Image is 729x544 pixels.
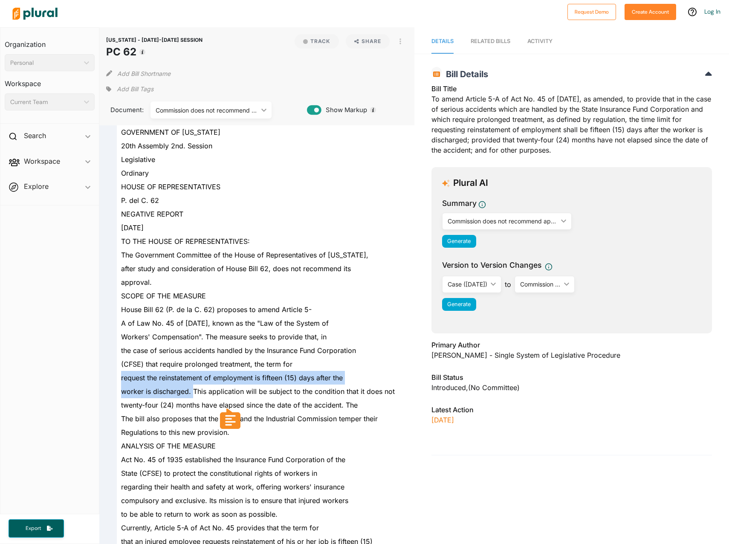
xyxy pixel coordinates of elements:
[362,38,381,45] font: Share
[121,346,356,355] span: the case of serious accidents handled by the Insurance Fund Corporation
[448,280,487,289] div: Case ([DATE])
[448,217,558,226] div: Commission does not recommend approval of the measure ([DATE])
[10,58,81,67] div: Personal
[121,401,358,409] span: twenty-four (24) months have elapsed since the date of the accident. The
[431,95,711,154] font: To amend Article 5-A of Act No. 45 of [DATE], as amended, to provide that in the case of serious ...
[121,251,368,259] span: The Government Committee of the House of Representatives of [US_STATE],
[442,235,476,248] button: Generate
[121,142,212,150] span: 20th Assembly 2nd. Session
[447,301,471,307] span: Generate
[527,38,553,44] span: Activity
[342,34,393,49] button: Share
[121,196,159,205] span: P. del C. 62
[121,292,206,300] span: SCOPE OF THE MEASURE
[431,350,712,360] div: [PERSON_NAME] - Single System of Legislative Procedure
[442,260,541,271] span: Version to Version Changes
[121,237,250,246] span: TO THE HOUSE OF REPRESENTATIVES:
[106,83,153,95] div: Add tags
[310,38,330,45] font: Track
[346,34,390,49] button: Share
[121,278,152,286] span: approval.
[121,524,319,532] span: Currently, Article 5-A of Act No. 45 provides that the term for
[106,44,202,60] h1: PC 62
[527,29,553,54] a: Activity
[431,383,520,392] font: Introduced , (no committee)
[106,37,202,43] span: [US_STATE] - [DATE]-[DATE] SESSION
[321,105,367,115] span: Show Markup
[121,387,395,396] span: worker is discharged. This application will be subject to the condition that it does not
[24,131,46,140] h2: Search
[471,38,510,44] font: RELATED BILLS
[5,71,95,90] h3: Workspace
[121,510,278,518] span: to be able to return to work as soon as possible.
[431,38,454,44] span: Details
[431,29,454,54] a: Details
[121,223,144,232] span: [DATE]
[121,373,343,382] span: request the reinstatement of employment is fifteen (15) days after the
[121,442,216,450] span: ANALYSIS OF THE MEASURE
[453,178,488,188] h3: Plural AI
[295,34,339,49] button: Track
[121,210,183,218] span: NEGATIVE REPORT
[520,280,561,289] div: Commission does not recommend approval of the measure ([DATE])
[625,7,676,16] a: Create Account
[625,4,676,20] button: Create Account
[431,340,712,350] h3: Primary Author
[121,360,292,368] span: (CFSE) that require prolonged treatment, the term for
[106,105,139,115] span: Document:
[20,525,47,532] span: Export
[704,8,720,15] a: Log In
[442,298,476,311] button: Generate
[121,319,329,327] span: A of Law No. 45 of [DATE], known as the "Law of the System of
[369,106,377,114] div: Tooltip anchor
[501,279,515,289] span: to
[121,455,345,464] span: Act No. 45 of 1935 established the Insurance Fund Corporation of the
[121,182,220,191] span: HOUSE OF REPRESENTATIVES
[447,238,471,244] span: Generate
[121,128,220,136] span: GOVERNMENT OF [US_STATE]
[471,29,510,54] a: RELATED BILLS
[9,519,64,538] button: Export
[442,198,477,209] h3: Summary
[431,405,712,415] h3: Latest Action
[121,155,155,164] span: Legislative
[121,414,378,423] span: The bill also proposes that the CFSE and the Industrial Commission temper their
[121,428,229,437] span: Regulations to this new provision.
[121,469,317,477] span: State (CFSE) to protect the constitutional rights of workers in
[121,305,312,314] span: House Bill 62 (P. de la C. 62) proposes to amend Article 5-
[431,415,712,425] p: [DATE]
[442,69,488,79] span: Bill Details
[117,67,171,80] button: Add Bill Shortname
[156,106,258,115] div: Commission does not recommend approval of the measure ([DATE])
[431,84,712,94] h3: Bill Title
[121,333,327,341] span: Workers' Compensation". The measure seeks to provide that, in
[431,372,712,382] h3: Bill Status
[121,496,348,505] span: compulsory and exclusive. Its mission is to ensure that injured workers
[117,85,153,93] span: Add Bill Tags
[5,32,95,51] h3: Organization
[567,4,616,20] button: Request Demo
[121,169,149,177] span: Ordinary
[121,264,351,273] span: after study and consideration of House Bill 62, does not recommend its
[567,7,616,16] a: Request Demo
[139,48,146,56] div: Tooltip anchor
[10,98,81,107] div: Current Team
[121,483,344,491] span: regarding their health and safety at work, offering workers' insurance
